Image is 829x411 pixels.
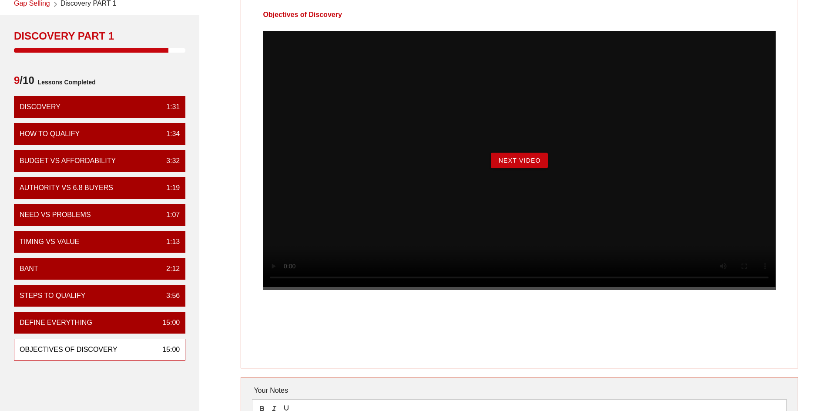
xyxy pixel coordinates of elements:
[14,74,34,91] span: /10
[20,156,116,166] div: Budget vs Affordability
[20,291,85,301] div: Steps to Qualify
[159,210,180,220] div: 1:07
[20,210,91,220] div: Need vs Problems
[14,29,185,43] div: Discovery PART 1
[20,237,80,247] div: Timing vs Value
[20,264,38,274] div: BANT
[159,156,180,166] div: 3:32
[252,382,786,399] div: Your Notes
[159,129,180,139] div: 1:34
[159,102,180,112] div: 1:31
[20,102,60,112] div: Discovery
[20,129,80,139] div: How To Qualify
[20,183,113,193] div: Authority vs 6.8 Buyers
[34,74,96,91] span: Lessons Completed
[498,157,540,164] span: Next Video
[159,291,180,301] div: 3:56
[159,183,180,193] div: 1:19
[159,237,180,247] div: 1:13
[20,317,92,328] div: Define Everything
[155,344,180,355] div: 15:00
[155,317,180,328] div: 15:00
[159,264,180,274] div: 2:12
[14,74,20,86] span: 9
[491,153,547,168] button: Next Video
[20,344,117,355] div: Objectives of Discovery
